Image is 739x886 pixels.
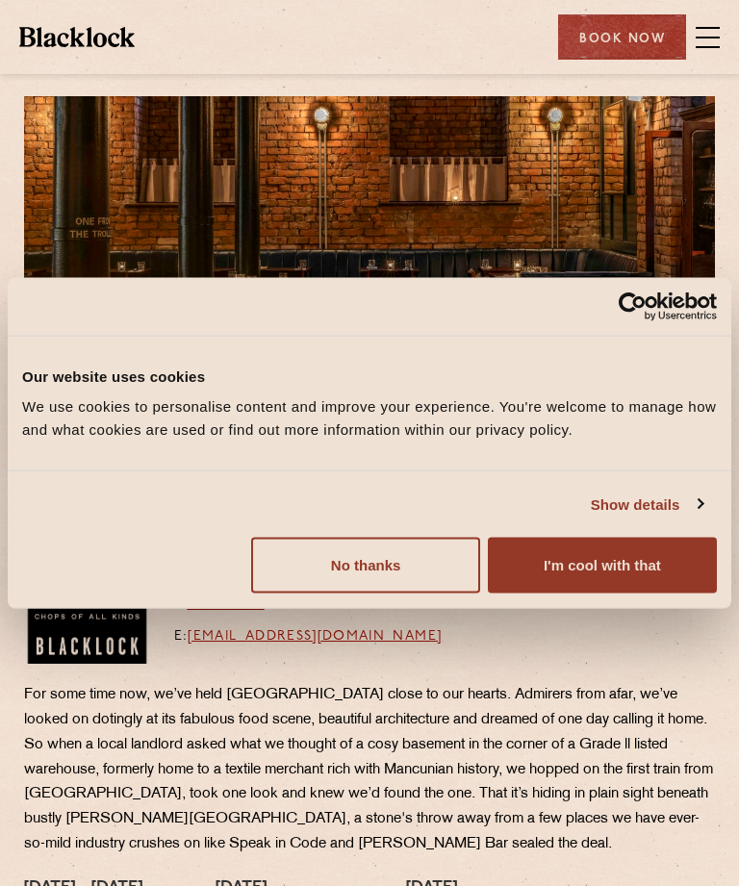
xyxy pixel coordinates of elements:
button: No thanks [251,538,480,594]
div: We use cookies to personalise content and improve your experience. You're welcome to manage how a... [22,395,717,442]
a: Show details [591,493,702,516]
div: Our website uses cookies [22,365,717,388]
img: BL_Textured_Logo-footer-cropped.svg [19,27,135,46]
a: [EMAIL_ADDRESS][DOMAIN_NAME] [188,629,442,644]
p: E: [174,626,443,648]
a: Usercentrics Cookiebot - opens in a new window [548,291,717,320]
button: I'm cool with that [488,538,717,594]
a: 0161 4140225 [187,597,264,612]
p: For some time now, we’ve held [GEOGRAPHIC_DATA] close to our hearts. Admirers from afar, we’ve lo... [24,683,715,857]
div: Book Now [558,14,686,60]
